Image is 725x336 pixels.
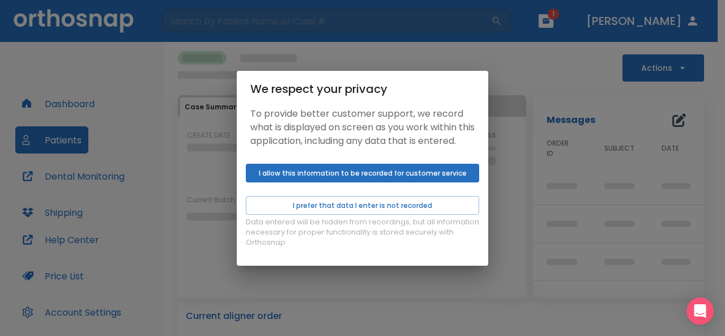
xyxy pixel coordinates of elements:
[246,196,479,215] button: I prefer that data I enter is not recorded
[246,217,479,248] p: Data entered will be hidden from recordings, but all information necessary for proper functionali...
[246,164,479,182] button: I allow this information to be recorded for customer service
[686,297,714,325] div: Open Intercom Messenger
[250,107,475,148] p: To provide better customer support, we record what is displayed on screen as you work within this...
[250,80,475,98] div: We respect your privacy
